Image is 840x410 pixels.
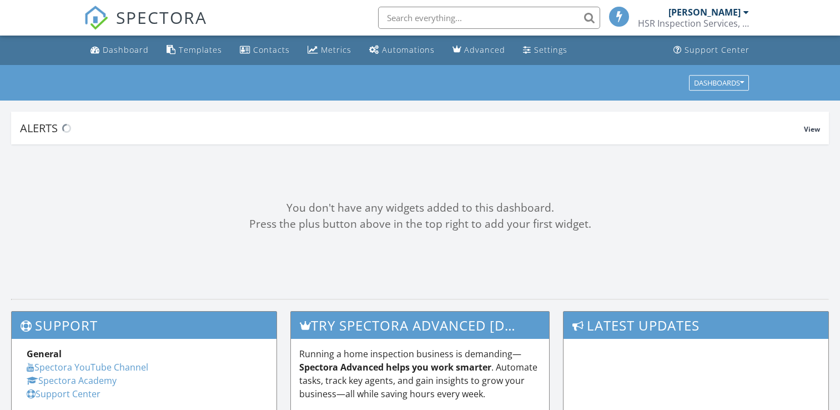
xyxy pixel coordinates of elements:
[448,40,510,61] a: Advanced
[638,18,749,29] div: HSR Inspection Services, LLC
[519,40,572,61] a: Settings
[11,216,829,232] div: Press the plus button above in the top right to add your first widget.
[162,40,227,61] a: Templates
[365,40,439,61] a: Automations (Basic)
[27,348,62,360] strong: General
[464,44,505,55] div: Advanced
[303,40,356,61] a: Metrics
[685,44,750,55] div: Support Center
[20,121,804,136] div: Alerts
[668,7,741,18] div: [PERSON_NAME]
[12,312,276,339] h3: Support
[564,312,828,339] h3: Latest Updates
[299,361,491,373] strong: Spectora Advanced helps you work smarter
[116,6,207,29] span: SPECTORA
[27,361,148,373] a: Spectora YouTube Channel
[11,200,829,216] div: You don't have any widgets added to this dashboard.
[299,347,541,401] p: Running a home inspection business is demanding— . Automate tasks, track key agents, and gain ins...
[179,44,222,55] div: Templates
[694,79,744,87] div: Dashboards
[103,44,149,55] div: Dashboard
[84,6,108,30] img: The Best Home Inspection Software - Spectora
[27,388,100,400] a: Support Center
[27,374,117,387] a: Spectora Academy
[86,40,153,61] a: Dashboard
[804,124,820,134] span: View
[378,7,600,29] input: Search everything...
[669,40,754,61] a: Support Center
[534,44,567,55] div: Settings
[253,44,290,55] div: Contacts
[291,312,549,339] h3: Try spectora advanced [DATE]
[382,44,435,55] div: Automations
[235,40,294,61] a: Contacts
[84,15,207,38] a: SPECTORA
[321,44,351,55] div: Metrics
[689,75,749,91] button: Dashboards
